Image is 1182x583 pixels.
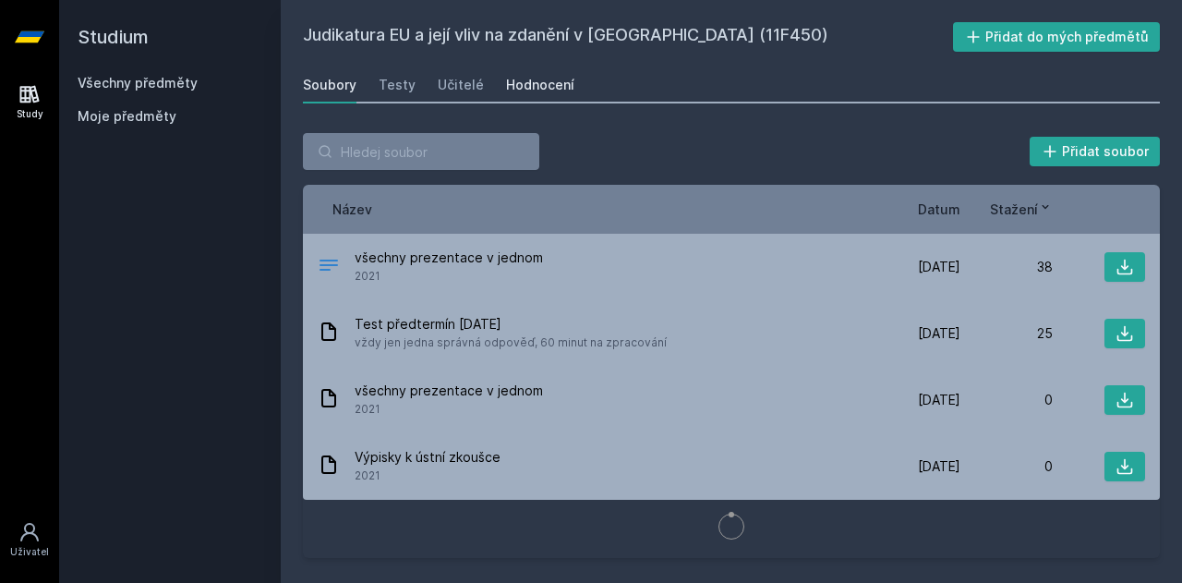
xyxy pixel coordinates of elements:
a: Testy [379,67,416,103]
div: Učitelé [438,76,484,94]
div: .PDF [318,254,340,281]
span: všechny prezentace v jednom [355,249,543,267]
span: všechny prezentace v jednom [355,382,543,400]
div: 38 [960,258,1053,276]
a: Hodnocení [506,67,574,103]
span: 2021 [355,467,501,485]
span: vždy jen jedna správná odpověď, 60 minut na zpracování [355,334,667,352]
span: [DATE] [918,391,960,409]
div: Hodnocení [506,76,574,94]
span: 2021 [355,400,543,419]
div: 25 [960,324,1053,343]
span: [DATE] [918,258,960,276]
button: Přidat do mých předmětů [953,22,1161,52]
span: Výpisky k ústní zkoušce [355,448,501,467]
button: Stažení [990,200,1053,219]
div: 0 [960,391,1053,409]
span: [DATE] [918,324,960,343]
h2: Judikatura EU a její vliv na zdanění v [GEOGRAPHIC_DATA] (11F450) [303,22,953,52]
div: Uživatel [10,545,49,559]
div: Testy [379,76,416,94]
div: 0 [960,457,1053,476]
a: Všechny předměty [78,75,198,91]
a: Uživatel [4,512,55,568]
button: Název [332,200,372,219]
button: Přidat soubor [1030,137,1161,166]
div: Soubory [303,76,356,94]
input: Hledej soubor [303,133,539,170]
a: Učitelé [438,67,484,103]
span: Test předtermín [DATE] [355,315,667,334]
span: Stažení [990,200,1038,219]
span: [DATE] [918,457,960,476]
div: Study [17,107,43,121]
a: Study [4,74,55,130]
a: Soubory [303,67,356,103]
button: Datum [918,200,960,219]
span: Moje předměty [78,107,176,126]
span: 2021 [355,267,543,285]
